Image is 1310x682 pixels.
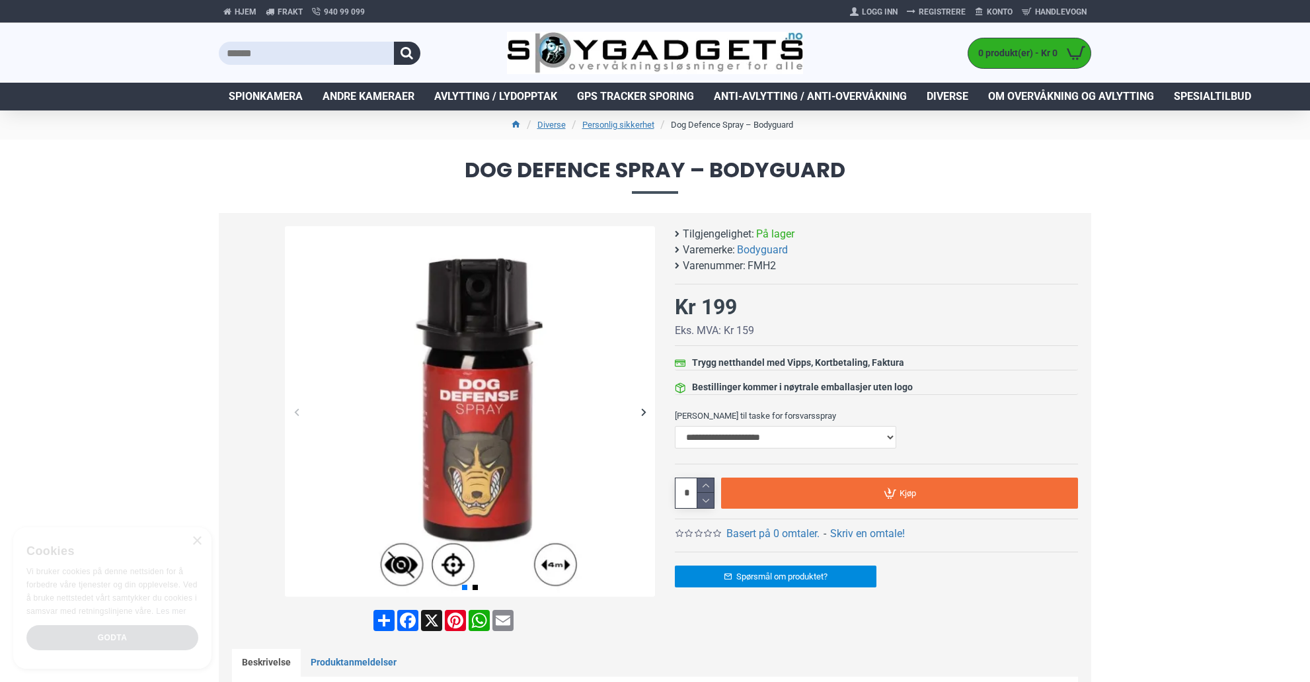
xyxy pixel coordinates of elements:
a: Spørsmål om produktet? [675,566,876,587]
span: Handlevogn [1035,6,1087,18]
span: Andre kameraer [323,89,414,105]
a: Konto [970,1,1017,22]
a: Del [372,610,396,631]
div: Kr 199 [675,291,737,323]
a: Basert på 0 omtaler. [726,526,820,542]
a: Pinterest [443,610,467,631]
a: Handlevogn [1017,1,1091,22]
span: Frakt [278,6,303,18]
span: Diverse [927,89,968,105]
span: Om overvåkning og avlytting [988,89,1154,105]
span: På lager [756,226,794,242]
img: Dog Defence Spray – Bodyguard - SpyGadgets.no [285,226,655,597]
div: Next slide [632,400,655,423]
div: Bestillinger kommer i nøytrale emballasjer uten logo [692,380,913,394]
span: Avlytting / Lydopptak [434,89,557,105]
a: Skriv en omtale! [830,526,905,542]
div: Godta [26,625,198,650]
a: Personlig sikkerhet [582,118,654,132]
a: GPS Tracker Sporing [567,83,704,110]
span: 940 99 099 [324,6,365,18]
span: Spesialtilbud [1174,89,1251,105]
b: Varenummer: [683,258,746,274]
a: Facebook [396,610,420,631]
a: Beskrivelse [232,649,301,677]
a: Andre kameraer [313,83,424,110]
div: Trygg netthandel med Vipps, Kortbetaling, Faktura [692,356,904,370]
b: Tilgjengelighet: [683,226,754,242]
span: Vi bruker cookies på denne nettsiden for å forbedre våre tjenester og din opplevelse. Ved å bruke... [26,567,198,615]
span: Konto [987,6,1013,18]
span: FMH2 [748,258,776,274]
b: Varemerke: [683,242,735,258]
div: Close [192,536,202,546]
span: Dog Defence Spray – Bodyguard [219,159,1091,193]
a: Avlytting / Lydopptak [424,83,567,110]
span: Spionkamera [229,89,303,105]
a: Anti-avlytting / Anti-overvåkning [704,83,917,110]
b: - [824,527,826,540]
a: Email [491,610,515,631]
span: Go to slide 1 [462,585,467,590]
a: Spionkamera [219,83,313,110]
span: 0 produkt(er) - Kr 0 [968,46,1061,60]
a: X [420,610,443,631]
a: Logg Inn [845,1,902,22]
a: WhatsApp [467,610,491,631]
label: [PERSON_NAME] til taske for forsvarsspray [675,405,1078,426]
a: Produktanmeldelser [301,649,406,677]
span: Kjøp [900,489,916,497]
div: Previous slide [285,400,308,423]
a: Bodyguard [737,242,788,258]
a: Les mer, opens a new window [156,607,186,616]
a: Diverse [917,83,978,110]
span: Registrere [919,6,966,18]
a: Diverse [537,118,566,132]
span: Hjem [235,6,256,18]
div: Previous slide [229,223,282,236]
div: Cookies [26,537,190,566]
span: Logg Inn [862,6,898,18]
span: GPS Tracker Sporing [577,89,694,105]
a: Registrere [902,1,970,22]
a: 0 produkt(er) - Kr 0 [968,38,1091,68]
span: Anti-avlytting / Anti-overvåkning [714,89,907,105]
img: SpyGadgets.no [507,32,804,75]
div: Next slide [229,210,282,223]
span: Go to slide 2 [473,585,478,590]
a: Om overvåkning og avlytting [978,83,1164,110]
a: Spesialtilbud [1164,83,1261,110]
